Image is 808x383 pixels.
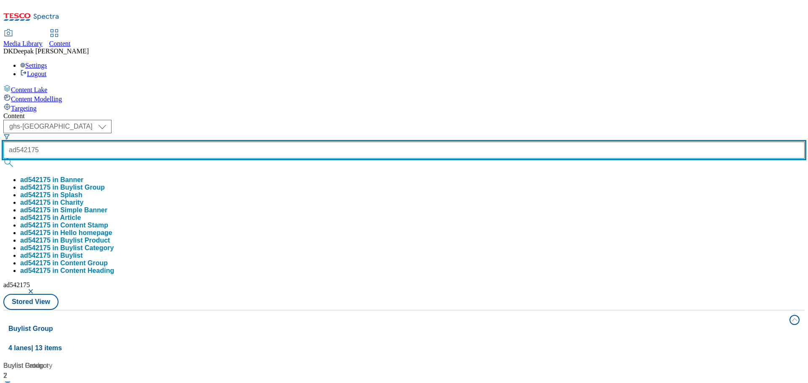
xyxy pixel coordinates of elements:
[3,294,58,310] button: Stored View
[20,206,107,214] button: ad542175 in Simple Banner
[20,229,112,237] div: ad542175 in
[11,86,48,93] span: Content Lake
[20,176,83,184] button: ad542175 in Banner
[20,70,46,77] a: Logout
[49,30,71,48] a: Content
[20,184,105,191] button: ad542175 in Buylist Group
[20,199,83,206] button: ad542175 in Charity
[13,48,89,55] span: Deepak [PERSON_NAME]
[8,324,784,334] h4: Buylist Group
[20,267,114,275] button: ad542175 in Content Heading
[20,184,105,191] div: ad542175 in
[20,62,47,69] a: Settings
[11,95,62,103] span: Content Modelling
[20,237,110,244] button: ad542175 in Buylist Product
[3,310,805,357] button: Buylist Group4 lanes| 13 items
[20,229,112,237] button: ad542175 in Hello homepage
[11,105,37,112] span: Targeting
[3,133,10,140] svg: Search Filters
[20,191,82,199] button: ad542175 in Splash
[3,94,805,103] a: Content Modelling
[3,103,805,112] a: Targeting
[3,40,43,47] span: Media Library
[20,222,108,229] div: ad542175 in
[3,281,30,288] span: ad542175
[60,222,108,229] span: Content Stamp
[60,184,105,191] span: Buylist Group
[3,371,109,381] div: 2
[20,259,108,267] button: ad542175 in Content Group
[20,244,114,252] button: ad542175 in Buylist Category
[60,229,112,236] span: Hello homepage
[20,252,83,259] button: ad542175 in Buylist
[60,252,82,259] span: Buylist
[20,214,81,222] button: ad542175 in Article
[49,40,71,47] span: Content
[8,344,62,351] span: 4 lanes | 13 items
[3,48,13,55] span: DK
[3,361,109,371] div: Buylist Group
[20,222,108,229] button: ad542175 in Content Stamp
[20,252,83,259] div: ad542175 in
[3,85,805,94] a: Content Lake
[3,30,43,48] a: Media Library
[3,112,805,120] div: Content
[3,142,805,158] input: Search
